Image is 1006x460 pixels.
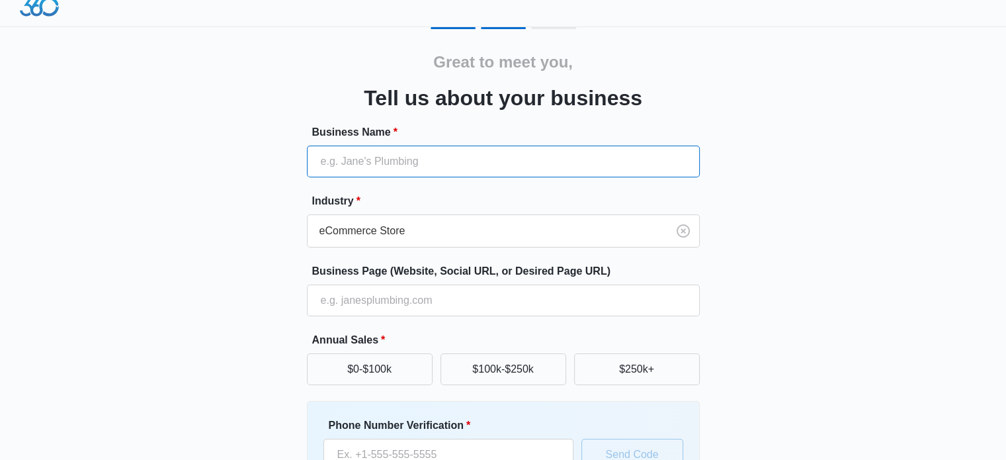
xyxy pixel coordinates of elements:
label: Annual Sales [312,332,705,348]
label: Business Page (Website, Social URL, or Desired Page URL) [312,263,705,279]
label: Industry [312,193,705,209]
button: $0-$100k [307,353,433,385]
h3: Tell us about your business [364,82,642,114]
label: Phone Number Verification [329,418,579,434]
input: e.g. janesplumbing.com [307,285,700,316]
h2: Great to meet you, [433,50,573,74]
button: $250k+ [574,353,700,385]
label: Business Name [312,124,705,140]
input: e.g. Jane's Plumbing [307,146,700,177]
button: $100k-$250k [440,353,566,385]
button: Clear [673,220,694,242]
